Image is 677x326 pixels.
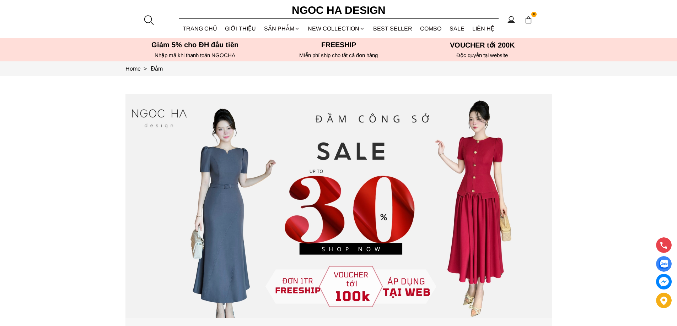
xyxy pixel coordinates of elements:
[260,19,304,38] div: SẢN PHẨM
[656,256,672,272] a: Display image
[468,19,499,38] a: LIÊN HỆ
[446,19,469,38] a: SALE
[531,12,537,17] span: 0
[125,66,151,72] a: Link to Home
[141,66,150,72] span: >
[525,16,532,24] img: img-CART-ICON-ksit0nf1
[304,19,369,38] a: NEW COLLECTION
[151,66,163,72] a: Link to Đầm
[413,52,552,59] h6: Độc quyền tại website
[179,19,221,38] a: TRANG CHỦ
[155,52,235,58] font: Nhập mã khi thanh toán NGOCHA
[321,41,356,49] font: Freeship
[413,41,552,49] h5: VOUCHER tới 200K
[285,2,392,19] a: Ngoc Ha Design
[656,274,672,289] a: messenger
[221,19,260,38] a: GIỚI THIỆU
[369,19,417,38] a: BEST SELLER
[659,260,668,269] img: Display image
[151,41,238,49] font: Giảm 5% cho ĐH đầu tiên
[269,52,408,59] h6: MIễn phí ship cho tất cả đơn hàng
[416,19,446,38] a: Combo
